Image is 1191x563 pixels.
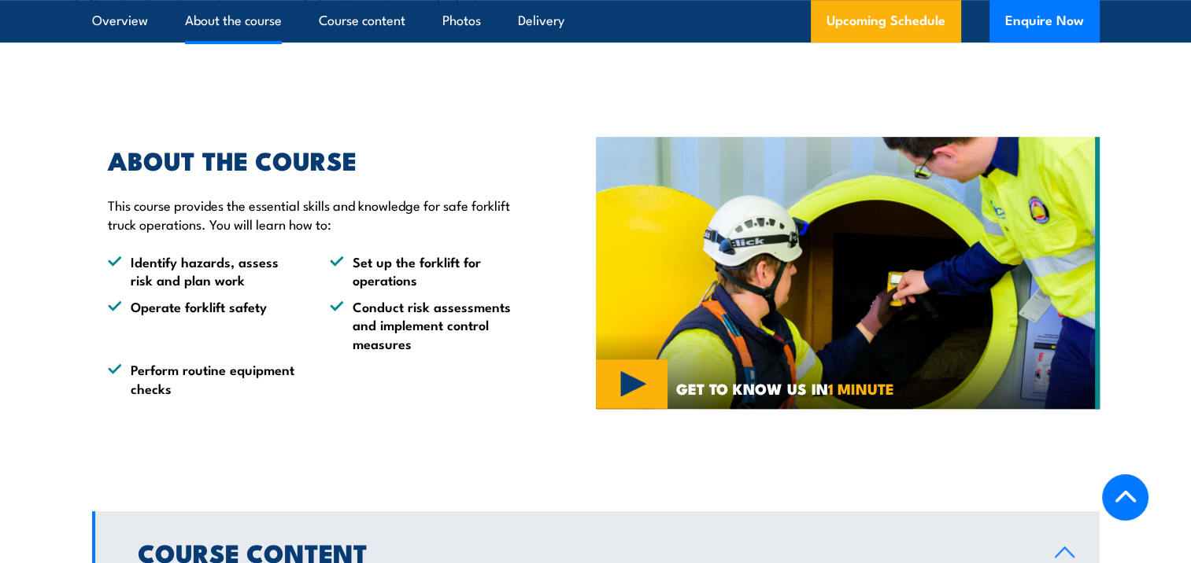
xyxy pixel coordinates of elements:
span: GET TO KNOW US IN [676,381,894,396]
p: This course provides the essential skills and knowledge for safe forklift truck operations. You w... [108,196,523,233]
li: Operate forklift safety [108,297,301,352]
h2: ABOUT THE COURSE [108,149,523,171]
h2: Course Content [138,541,1030,563]
li: Identify hazards, assess risk and plan work [108,252,301,289]
li: Perform routine equipment checks [108,360,301,397]
strong: 1 MINUTE [828,377,894,399]
li: Conduct risk assessments and implement control measures [330,297,523,352]
li: Set up the forklift for operations [330,252,523,289]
